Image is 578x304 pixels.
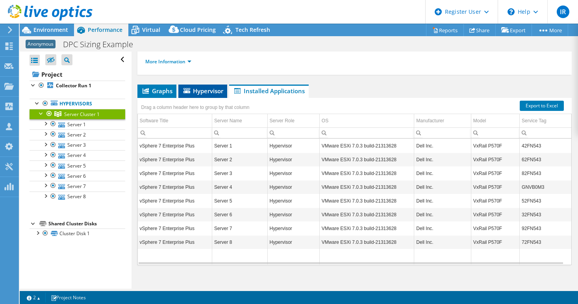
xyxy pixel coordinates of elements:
a: Server 3 [30,140,125,150]
a: Server 1 [30,119,125,129]
td: Column Server Name, Value Server 6 [212,208,267,221]
span: Performance [88,26,122,33]
td: Column Model, Value VxRail P570F [471,153,519,166]
span: Graphs [141,87,172,95]
span: Anonymous [26,40,56,48]
a: 2 [21,293,46,302]
td: Column Model, Value VxRail P570F [471,208,519,221]
td: Column Server Name, Value Server 5 [212,194,267,208]
td: Column OS, Value VMware ESXi 7.0.3 build-21313628 [319,235,414,249]
a: Server 2 [30,129,125,140]
a: Export [495,24,532,36]
div: Server Role [270,116,295,125]
td: Column Server Role, Value Hypervisor [267,235,319,249]
td: Column Software Title, Value vSphere 7 Enterprise Plus [138,139,212,153]
td: Column Software Title, Value vSphere 7 Enterprise Plus [138,235,212,249]
td: Column Manufacturer, Value Dell Inc. [414,139,471,153]
td: Server Name Column [212,114,267,128]
td: Column Server Name, Value Server 2 [212,153,267,166]
td: Column Model, Value VxRail P570F [471,180,519,194]
td: Column Manufacturer, Filter cell [414,127,471,138]
td: Column Manufacturer, Value Dell Inc. [414,235,471,249]
div: Server Name [214,116,242,125]
td: Column Manufacturer, Value Dell Inc. [414,166,471,180]
td: Column Software Title, Value vSphere 7 Enterprise Plus [138,221,212,235]
td: Column Server Role, Value Hypervisor [267,153,319,166]
td: Column Model, Value VxRail P570F [471,139,519,153]
td: Column Service Tag, Value 82FN543 [520,166,571,180]
td: Column Manufacturer, Value Dell Inc. [414,194,471,208]
span: Cloud Pricing [180,26,216,33]
a: Server 7 [30,181,125,191]
td: Column Server Role, Value Hypervisor [267,208,319,221]
td: Column Server Role, Filter cell [267,127,319,138]
td: Column Manufacturer, Value Dell Inc. [414,180,471,194]
td: Column OS, Value VMware ESXi 7.0.3 build-21313628 [319,139,414,153]
td: Column Server Role, Value Hypervisor [267,180,319,194]
span: Environment [33,26,68,33]
td: Column Software Title, Value vSphere 7 Enterprise Plus [138,208,212,221]
td: Column Server Name, Value Server 3 [212,166,267,180]
div: OS [322,116,328,125]
td: Column Service Tag, Value 72FN543 [520,235,571,249]
td: Manufacturer Column [414,114,471,128]
td: Column OS, Value VMware ESXi 7.0.3 build-21313628 [319,180,414,194]
td: Column Manufacturer, Value Dell Inc. [414,153,471,166]
div: Drag a column header here to group by that column [139,102,252,113]
a: Server 8 [30,192,125,202]
a: Server 5 [30,160,125,171]
td: Column Service Tag, Value 52FN543 [520,194,571,208]
span: Tech Refresh [235,26,270,33]
td: Column Model, Value VxRail P570F [471,166,519,180]
a: Project [30,68,125,81]
td: Column Service Tag, Value 92FN543 [520,221,571,235]
a: Server Cluster 1 [30,109,125,119]
td: Software Title Column [138,114,212,128]
span: Hypervisor [182,87,223,95]
td: Model Column [471,114,519,128]
b: Collector Run 1 [56,82,91,89]
a: Export to Excel [520,101,564,111]
td: Column Manufacturer, Value Dell Inc. [414,221,471,235]
a: Server 6 [30,171,125,181]
a: Reports [426,24,464,36]
td: Column Service Tag, Value 32FN543 [520,208,571,221]
div: Manufacturer [416,116,444,125]
div: Data grid [137,98,572,265]
td: Column Model, Value VxRail P570F [471,221,519,235]
span: Virtual [142,26,160,33]
td: Column OS, Value VMware ESXi 7.0.3 build-21313628 [319,208,414,221]
td: OS Column [319,114,414,128]
span: Server Cluster 1 [64,111,100,118]
td: Column Software Title, Value vSphere 7 Enterprise Plus [138,166,212,180]
td: Column Service Tag, Value 42FN543 [520,139,571,153]
td: Column OS, Value VMware ESXi 7.0.3 build-21313628 [319,166,414,180]
td: Column Software Title, Value vSphere 7 Enterprise Plus [138,194,212,208]
td: Column Server Name, Value Server 8 [212,235,267,249]
td: Service Tag Column [520,114,571,128]
td: Column OS, Value VMware ESXi 7.0.3 build-21313628 [319,153,414,166]
a: Share [463,24,496,36]
td: Column Service Tag, Filter cell [520,127,571,138]
td: Column Model, Filter cell [471,127,519,138]
td: Column Server Role, Value Hypervisor [267,221,319,235]
td: Column Software Title, Filter cell [138,127,212,138]
a: Hypervisors [30,99,125,109]
span: Installed Applications [233,87,305,95]
span: IR [557,6,569,18]
div: Service Tag [522,116,546,125]
td: Column OS, Value VMware ESXi 7.0.3 build-21313628 [319,221,414,235]
td: Column Server Name, Value Server 7 [212,221,267,235]
td: Column OS, Value VMware ESXi 7.0.3 build-21313628 [319,194,414,208]
td: Column Server Name, Value Server 4 [212,180,267,194]
div: Model [473,116,486,125]
a: Cluster Disk 1 [30,228,125,239]
td: Column OS, Filter cell [319,127,414,138]
td: Server Role Column [267,114,319,128]
a: Project Notes [45,293,91,302]
td: Column Server Role, Value Hypervisor [267,166,319,180]
div: Software Title [140,116,169,125]
td: Column Server Name, Filter cell [212,127,267,138]
td: Column Model, Value VxRail P570F [471,235,519,249]
td: Column Service Tag, Value GNVB0M3 [520,180,571,194]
